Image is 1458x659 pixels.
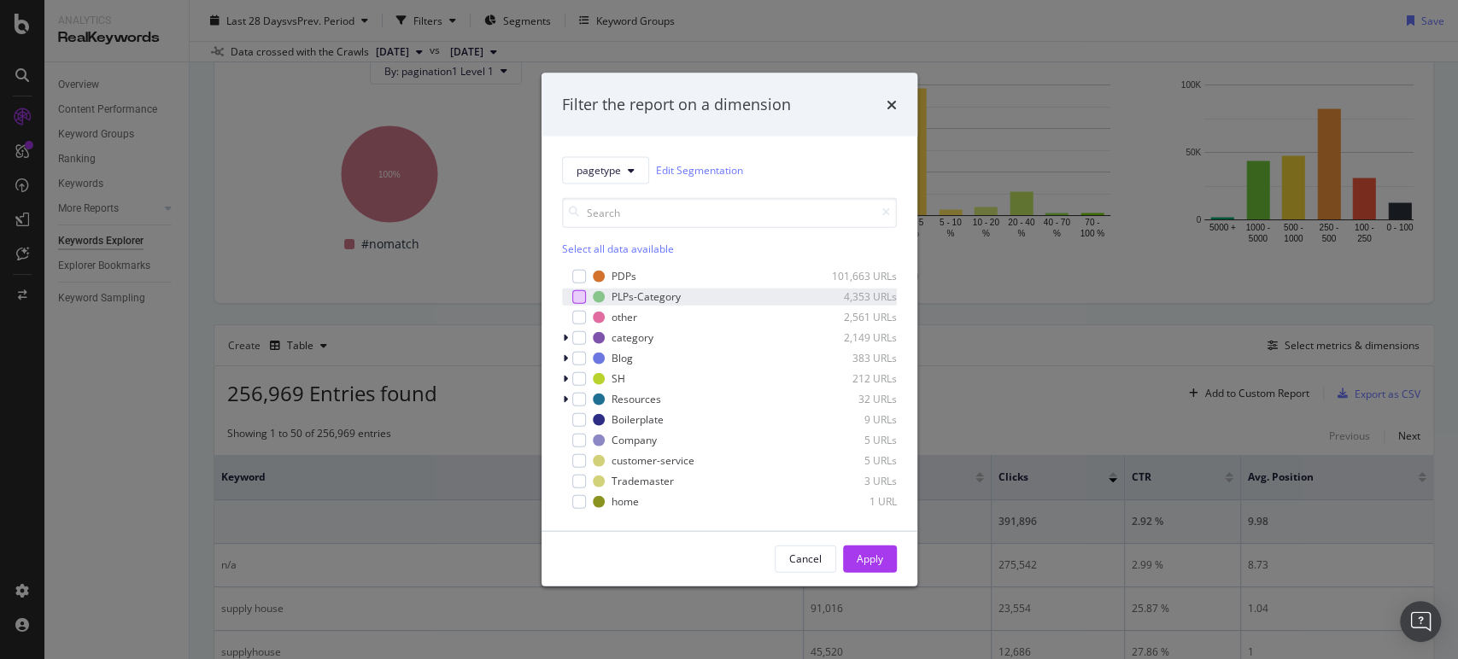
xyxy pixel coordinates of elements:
div: Filter the report on a dimension [562,94,791,116]
div: Company [612,433,657,447]
div: 32 URLs [813,392,897,406]
div: 2,561 URLs [813,310,897,324]
div: Open Intercom Messenger [1400,601,1441,642]
div: 5 URLs [813,433,897,447]
div: 4,353 URLs [813,289,897,304]
a: Edit Segmentation [656,161,743,179]
div: category [612,330,653,345]
div: other [612,310,637,324]
div: Cancel [789,551,822,566]
div: SH [612,371,625,386]
input: Search [562,197,897,227]
div: 101,663 URLs [813,269,897,283]
div: home [612,494,639,509]
div: PDPs [612,269,636,283]
div: 3 URLs [813,474,897,488]
div: 5 URLs [813,453,897,468]
div: Select all data available [562,241,897,255]
div: 1 URL [813,494,897,509]
button: Apply [843,545,897,572]
div: modal [542,73,917,586]
div: Resources [612,392,661,406]
div: Trademaster [612,474,674,488]
div: Boilerplate [612,412,664,427]
button: pagetype [562,156,649,184]
div: 2,149 URLs [813,330,897,345]
button: Cancel [775,545,836,572]
div: 383 URLs [813,351,897,365]
div: 9 URLs [813,412,897,427]
div: PLPs-Category [612,289,681,304]
span: pagetype [577,163,621,178]
div: times [887,94,897,116]
div: customer-service [612,453,694,468]
div: Apply [857,551,883,566]
div: 212 URLs [813,371,897,386]
div: Blog [612,351,633,365]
